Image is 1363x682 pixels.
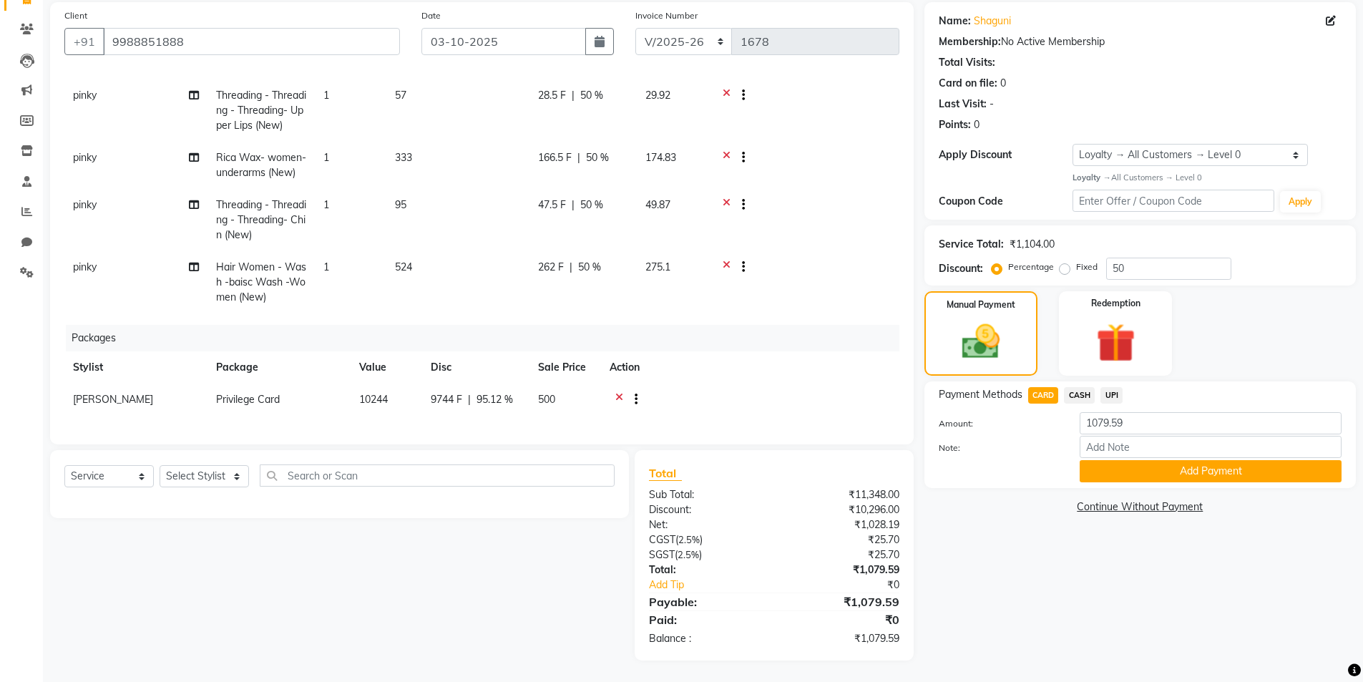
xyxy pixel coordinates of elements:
div: Total Visits: [939,55,995,70]
span: 95 [395,198,406,211]
div: Service Total: [939,237,1004,252]
span: | [577,150,580,165]
span: | [572,88,575,103]
div: ₹1,079.59 [774,593,910,610]
th: Package [207,351,351,384]
div: ₹0 [774,611,910,628]
span: Threading - Threading - Threading- Upper Lips (New) [216,89,306,132]
a: Add Tip [638,578,796,593]
strong: Loyalty → [1073,172,1110,182]
div: Apply Discount [939,147,1073,162]
span: pinky [73,151,97,164]
div: ₹0 [797,578,910,593]
span: SGST [649,548,675,561]
div: - [990,97,994,112]
input: Search or Scan [260,464,615,487]
label: Client [64,9,87,22]
span: Threading - Threading - Threading- Chin (New) [216,198,306,241]
div: Balance : [638,631,774,646]
span: 47.5 F [538,198,566,213]
span: 2.5% [678,549,699,560]
span: 57 [395,89,406,102]
div: Packages [66,325,910,351]
span: 50 % [580,88,603,103]
span: 2.5% [678,534,700,545]
div: ₹10,296.00 [774,502,910,517]
span: 1 [323,151,329,164]
span: 174.83 [645,151,676,164]
span: 1 [323,260,329,273]
th: Sale Price [529,351,601,384]
img: _gift.svg [1084,318,1148,367]
div: Sub Total: [638,487,774,502]
span: 9744 F [431,392,462,407]
div: ₹1,079.59 [774,631,910,646]
span: 50 % [586,150,609,165]
img: _cash.svg [950,320,1012,364]
span: 166.5 F [538,150,572,165]
span: 28.5 F [538,88,566,103]
span: UPI [1100,387,1123,404]
div: ₹1,104.00 [1010,237,1055,252]
span: CARD [1028,387,1059,404]
label: Date [421,9,441,22]
div: Membership: [939,34,1001,49]
div: Name: [939,14,971,29]
div: Payable: [638,593,774,610]
button: Apply [1280,191,1321,213]
div: 0 [1000,76,1006,91]
span: pinky [73,198,97,211]
div: Card on file: [939,76,997,91]
label: Percentage [1008,260,1054,273]
input: Enter Offer / Coupon Code [1073,190,1274,212]
th: Value [351,351,422,384]
button: +91 [64,28,104,55]
span: 500 [538,393,555,406]
input: Add Note [1080,436,1342,458]
div: Last Visit: [939,97,987,112]
span: Privilege Card [216,393,280,406]
span: CASH [1064,387,1095,404]
div: ₹11,348.00 [774,487,910,502]
div: ( ) [638,547,774,562]
div: Net: [638,517,774,532]
div: Discount: [638,502,774,517]
input: Amount [1080,412,1342,434]
label: Fixed [1076,260,1098,273]
th: Disc [422,351,529,384]
span: | [570,260,572,275]
th: Action [601,351,899,384]
span: 262 F [538,260,564,275]
div: Paid: [638,611,774,628]
span: 49.87 [645,198,670,211]
button: Add Payment [1080,460,1342,482]
label: Manual Payment [947,298,1015,311]
span: 50 % [578,260,601,275]
div: Coupon Code [939,194,1073,209]
span: | [572,198,575,213]
div: ₹1,079.59 [774,562,910,578]
div: Discount: [939,261,983,276]
div: 0 [974,117,979,132]
span: CGST [649,533,675,546]
input: Search by Name/Mobile/Email/Code [103,28,400,55]
a: Continue Without Payment [927,500,1353,515]
label: Invoice Number [635,9,698,22]
div: Total: [638,562,774,578]
th: Stylist [64,351,207,384]
span: 1 [323,89,329,102]
span: pinky [73,89,97,102]
span: Rica Wax- women- underarms (New) [216,151,306,179]
label: Note: [928,442,1070,454]
label: Redemption [1091,297,1140,310]
div: All Customers → Level 0 [1073,172,1342,184]
label: Amount: [928,417,1070,430]
span: | [468,392,471,407]
div: ₹25.70 [774,547,910,562]
span: 29.92 [645,89,670,102]
span: 1 [323,198,329,211]
span: 524 [395,260,412,273]
span: 333 [395,151,412,164]
div: ₹1,028.19 [774,517,910,532]
span: Hair Women - Wash -baisc Wash -Women (New) [216,260,306,303]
